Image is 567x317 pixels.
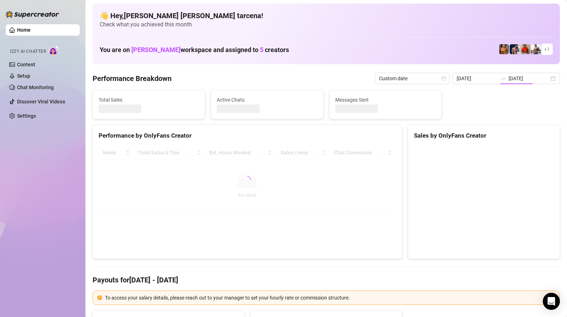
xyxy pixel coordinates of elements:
span: Check what you achieved this month [100,21,553,29]
img: AI Chatter [49,45,60,56]
span: 5 [260,46,263,53]
a: Settings [17,113,36,119]
img: JG [499,44,509,54]
span: [PERSON_NAME] [131,46,180,53]
img: logo-BBDzfeDw.svg [6,11,59,18]
img: Axel [510,44,520,54]
span: Active Chats [217,96,317,104]
span: loading [244,176,251,183]
a: Content [17,62,35,67]
span: Custom date [379,73,445,84]
span: Total Sales [99,96,199,104]
div: Sales by OnlyFans Creator [414,131,554,140]
div: To access your salary details, please reach out to your manager to set your hourly rate or commis... [105,294,555,302]
span: Messages Sent [335,96,436,104]
span: to [500,76,506,81]
a: Home [17,27,31,33]
a: Chat Monitoring [17,85,54,90]
img: Justin [520,44,530,54]
span: exclamation-circle [97,295,102,300]
a: Setup [17,73,30,79]
span: Izzy AI Chatter [10,48,46,55]
a: Discover Viral Videos [17,99,65,104]
span: calendar [441,76,446,81]
div: Open Intercom Messenger [543,293,560,310]
input: End date [509,75,549,82]
input: Start date [457,75,497,82]
img: JUSTIN [531,44,541,54]
span: + 1 [544,45,550,53]
span: swap-right [500,76,506,81]
h4: Payouts for [DATE] - [DATE] [93,275,560,285]
h4: 👋 Hey, [PERSON_NAME] [PERSON_NAME] tarcena ! [100,11,553,21]
h4: Performance Breakdown [93,73,172,83]
div: Performance by OnlyFans Creator [99,131,396,140]
h1: You are on workspace and assigned to creators [100,46,289,54]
